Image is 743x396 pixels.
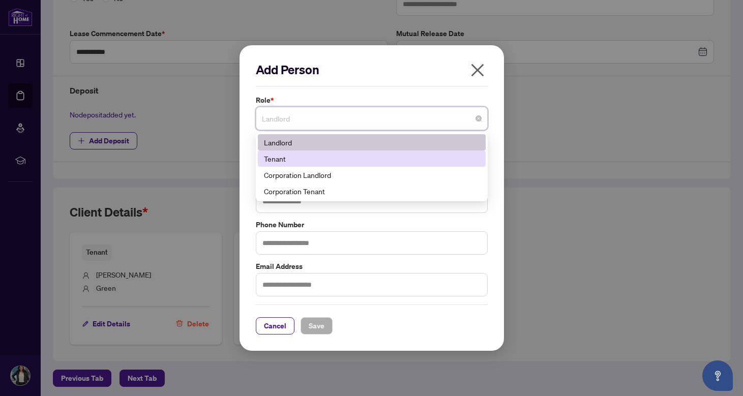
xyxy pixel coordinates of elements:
[702,360,733,391] button: Open asap
[258,183,486,199] div: Corporation Tenant
[258,167,486,183] div: Corporation Landlord
[301,317,333,334] button: Save
[262,109,482,128] span: Landlord
[264,186,480,197] div: Corporation Tenant
[258,134,486,150] div: Landlord
[469,62,486,78] span: close
[256,261,488,272] label: Email Address
[264,153,480,164] div: Tenant
[264,318,286,334] span: Cancel
[256,62,488,78] h2: Add Person
[256,219,488,230] label: Phone Number
[264,169,480,180] div: Corporation Landlord
[256,95,488,106] label: Role
[256,317,294,334] button: Cancel
[475,115,482,121] span: close-circle
[264,137,480,148] div: Landlord
[258,150,486,167] div: Tenant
